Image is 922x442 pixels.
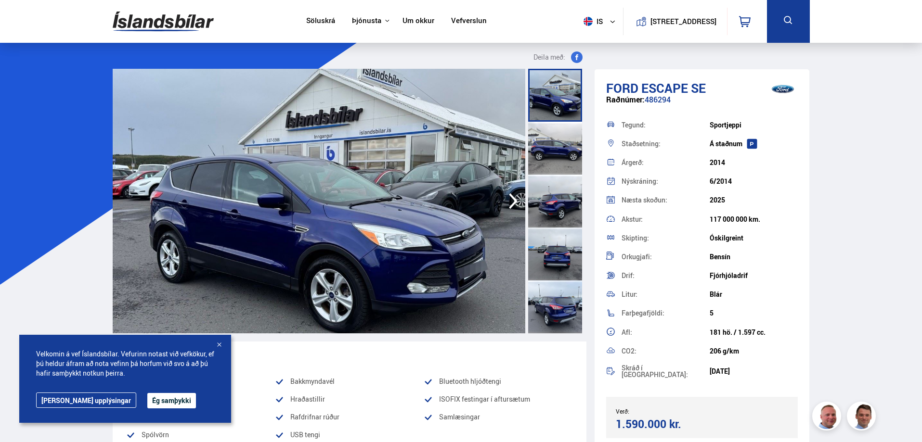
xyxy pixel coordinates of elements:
[584,17,593,26] img: svg+xml;base64,PHN2ZyB4bWxucz0iaHR0cDovL3d3dy53My5vcmcvMjAwMC9zdmciIHdpZHRoPSI1MTIiIGhlaWdodD0iNT...
[424,393,572,405] li: ISOFIX festingar í aftursætum
[628,8,722,35] a: [STREET_ADDRESS]
[616,408,702,415] div: Verð:
[451,16,487,26] a: Vefverslun
[306,16,335,26] a: Söluskrá
[622,159,710,166] div: Árgerð:
[606,94,645,105] span: Raðnúmer:
[580,17,604,26] span: is
[530,51,586,63] button: Deila með:
[710,159,798,166] div: 2014
[622,329,710,336] div: Afl:
[275,411,424,423] li: Rafdrifnar rúður
[36,392,136,408] a: [PERSON_NAME] upplýsingar
[764,74,802,104] img: brand logo
[710,290,798,298] div: Blár
[710,328,798,336] div: 181 hö. / 1.597 cc.
[710,177,798,185] div: 6/2014
[424,376,572,387] li: Bluetooth hljóðtengi
[710,140,798,148] div: Á staðnum
[126,349,573,364] div: Vinsæll búnaður
[710,367,798,375] div: [DATE]
[622,235,710,241] div: Skipting:
[622,365,710,378] div: Skráð í [GEOGRAPHIC_DATA]:
[622,178,710,185] div: Nýskráning:
[622,216,710,223] div: Akstur:
[622,348,710,354] div: CO2:
[424,411,572,423] li: Samlæsingar
[710,253,798,261] div: Bensín
[710,234,798,242] div: Óskilgreint
[814,403,843,432] img: siFngHWaQ9KaOqBr.png
[8,4,37,33] button: Opna LiveChat spjallviðmót
[710,309,798,317] div: 5
[710,121,798,129] div: Sportjeppi
[622,272,710,279] div: Drif:
[616,417,699,430] div: 1.590.000 kr.
[126,429,275,441] li: Spólvörn
[710,215,798,223] div: 117 000 000 km.
[606,79,638,97] span: Ford
[641,79,706,97] span: Escape SE
[622,140,710,147] div: Staðsetning:
[622,197,710,203] div: Næsta skoðun:
[580,7,623,36] button: is
[622,310,710,316] div: Farþegafjöldi:
[533,51,565,63] span: Deila með:
[275,393,424,405] li: Hraðastillir
[710,272,798,279] div: Fjórhjóladrif
[654,17,713,25] button: [STREET_ADDRESS]
[710,196,798,204] div: 2025
[275,376,424,387] li: Bakkmyndavél
[113,69,525,333] img: 3648591.jpeg
[622,253,710,260] div: Orkugjafi:
[622,291,710,298] div: Litur:
[848,403,877,432] img: FbJEzSuNWCJXmdc-.webp
[622,122,710,128] div: Tegund:
[403,16,434,26] a: Um okkur
[113,6,214,37] img: G0Ugv5HjCgRt.svg
[352,16,381,25] button: Þjónusta
[606,95,798,114] div: 486294
[147,393,196,408] button: Ég samþykki
[710,347,798,355] div: 206 g/km
[36,349,214,378] span: Velkomin á vef Íslandsbílar. Vefurinn notast við vefkökur, ef þú heldur áfram að nota vefinn þá h...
